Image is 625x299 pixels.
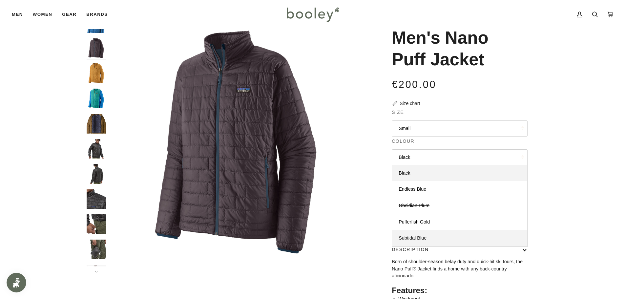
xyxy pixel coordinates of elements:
div: Patagonia Men's Nano Puff Jacket Obsidian Plum - Booley Galway [110,13,369,273]
span: Endless Blue [399,186,426,192]
img: Patagonia Men's Nano Puff Jacket Black - Booley Galway [87,164,106,184]
span: Pufferfish Gold [399,219,430,224]
img: Patagonia Men's Nano Puff Jacket Obsidian Plum - Booley Galway [87,38,106,58]
button: Small [392,120,528,137]
a: Subtidal Blue [392,230,527,246]
span: Colour [392,138,414,145]
p: Born of shoulder-season belay duty and quick-hit ski tours, the Nano Puff® Jacket finds a home wi... [392,258,528,280]
a: Endless Blue [392,181,527,198]
h1: Men's Nano Puff Jacket [392,27,523,70]
a: Obsidian Plum [392,198,527,214]
img: Patagonia Men's Nano Puff Jacket Pufferfish Gold - Booley Galway [87,63,106,83]
span: €200.00 [392,79,436,90]
a: Pufferfish Gold [392,214,527,230]
button: Description [392,241,528,258]
span: Obsidian Plum [399,203,429,208]
img: Patagonia Men's Nano Puff Jacket Black - Booley Galway [87,189,106,209]
img: Patagonia Men's Nano Puff Jacket Black - booley Galway [87,240,106,259]
img: Patagonia Men's Nano Puff Jacket Black - Booley Galway [87,139,106,159]
button: Black [392,149,528,165]
img: Patagonia Men&#39;s Nano Puff Jacket Obsidian Plum - Booley Galway [110,13,369,273]
h2: Features: [392,286,528,295]
span: Women [33,11,52,18]
img: Patagonia Men's Nano Puff Jacket Black - Booley Galway [87,214,106,234]
span: Brands [86,11,108,18]
span: Men [12,11,23,18]
iframe: Button to open loyalty program pop-up [7,273,26,292]
img: Patagonia Men's Nano Puff Jacket Coriander Brown / River Delta Multi / Smolder Blue - booley Galway [87,114,106,134]
span: Gear [62,11,76,18]
span: Subtidal Blue [399,235,427,241]
span: Black [399,170,410,176]
div: Size chart [400,100,420,107]
img: Booley [284,5,341,24]
span: Size [392,109,404,116]
a: Black [392,165,527,182]
img: Patagonia Men's Nano Puff Jacket Subtidal Blue - Booley Galway [87,89,106,108]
